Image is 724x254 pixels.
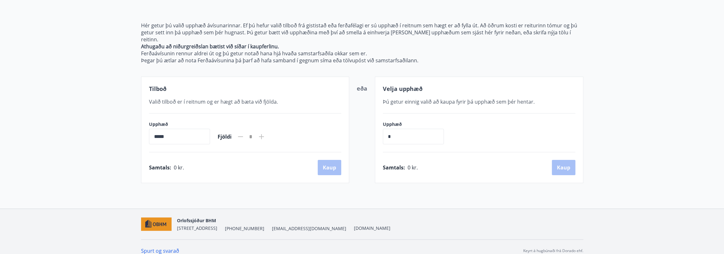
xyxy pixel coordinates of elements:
[177,217,216,223] span: Orlofssjóður BHM
[149,164,171,171] span: Samtals :
[174,164,184,171] span: 0 kr.
[177,225,217,231] span: [STREET_ADDRESS]
[357,85,367,92] span: eða
[225,225,264,232] span: [PHONE_NUMBER]
[383,164,405,171] span: Samtals :
[141,57,583,64] p: Þegar þú ætlar að nota Ferðaávísunina þá þarf að hafa samband í gegnum síma eða tölvupóst við sam...
[408,164,418,171] span: 0 kr.
[383,85,423,93] span: Velja upphæð
[149,98,278,105] span: Valið tilboð er í reitnum og er hægt að bæta við fjölda.
[149,121,210,127] label: Upphæð
[141,43,279,50] strong: Athugaðu að niðurgreiðslan bætist við síðar í kaupferlinu.
[141,50,583,57] p: Ferðaávísunin rennur aldrei út og þú getur notað hana hjá hvaða samstarfsaðila okkar sem er.
[272,225,346,232] span: [EMAIL_ADDRESS][DOMAIN_NAME]
[383,121,450,127] label: Upphæð
[523,248,583,254] p: Keyrt á hugbúnaði frá Dorado ehf.
[218,133,232,140] span: Fjöldi
[383,98,535,105] span: Þú getur einnig valið að kaupa fyrir þá upphæð sem þér hentar.
[141,22,583,43] p: Hér getur þú valið upphæð ávísunarinnar. Ef þú hefur valið tilboð frá gististað eða ferðafélagi e...
[149,85,166,93] span: Tilboð
[354,225,390,231] a: [DOMAIN_NAME]
[141,217,172,231] img: c7HIBRK87IHNqKbXD1qOiSZFdQtg2UzkX3TnRQ1O.png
